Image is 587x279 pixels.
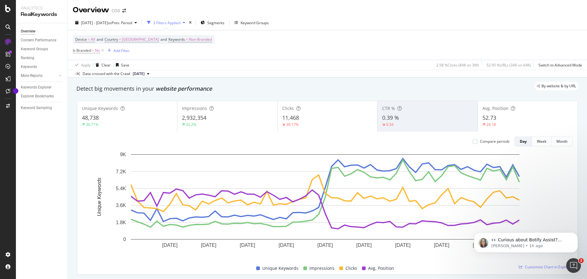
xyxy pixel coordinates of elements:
[198,18,227,28] button: Segments
[21,73,42,79] div: More Reports
[538,62,582,68] div: Switch to Advanced Mode
[122,9,126,13] div: arrow-right-arrow-left
[240,243,255,248] text: [DATE]
[116,186,126,191] text: 5.4K
[168,37,185,42] span: Keywords
[113,60,129,70] button: Save
[122,35,159,44] span: [GEOGRAPHIC_DATA]
[105,37,118,42] span: Country
[21,64,63,70] a: Keywords
[86,122,98,127] div: 30.71%
[21,28,35,35] div: Overview
[186,37,188,42] span: =
[21,93,63,100] a: Explorer Bookmarks
[73,18,139,28] button: [DATE] - [DATE]vsPrev. Period
[515,137,532,146] button: Day
[13,88,18,94] div: Tooltip anchor
[116,220,126,225] text: 1.8K
[537,139,546,144] div: Week
[81,62,90,68] div: Apply
[91,35,95,44] span: All
[262,265,298,272] span: Unique Keywords
[121,62,129,68] div: Save
[21,37,63,43] a: Content Performance
[161,37,167,42] span: and
[21,5,63,11] div: Analytics
[21,37,56,43] div: Content Performance
[21,84,51,91] div: Keywords Explorer
[93,60,111,70] button: Clear
[82,114,99,121] span: 48,738
[119,37,121,42] span: =
[83,71,130,77] div: Data crossed with the Crawl
[120,152,126,157] text: 9K
[286,122,299,127] div: 30.17%
[520,139,527,144] div: Day
[182,114,206,121] span: 2,932,354
[21,55,34,61] div: Ranking
[182,105,207,111] span: Impressions
[145,18,188,28] button: 3 Filters Applied
[556,139,567,144] div: Month
[552,137,573,146] button: Month
[130,70,152,77] button: [DATE]
[21,105,52,111] div: Keyword Sampling
[73,60,90,70] button: Apply
[116,203,126,208] text: 3.6K
[345,265,357,272] span: Clicks
[108,20,132,25] span: vs Prev. Period
[382,105,395,111] span: CTR %
[21,105,63,111] a: Keyword Sampling
[465,220,587,262] iframe: Intercom notifications message
[21,64,37,70] div: Keywords
[21,46,63,52] a: Keyword Groups
[105,47,130,54] button: Add Filter
[88,37,90,42] span: =
[532,137,552,146] button: Week
[386,122,393,127] div: 0.34
[82,151,568,258] svg: A chart.
[95,46,100,55] span: No
[92,48,94,53] span: =
[232,18,271,28] button: Keyword Groups
[123,237,126,242] text: 0
[73,48,91,53] span: Is Branded
[368,265,394,272] span: Avg. Position
[75,37,87,42] span: Device
[566,258,581,273] iframe: Intercom live chat
[21,11,63,18] div: RealKeywords
[480,139,510,144] div: Compare periods
[112,8,120,14] div: COS
[133,71,145,77] span: 2025 Jul. 29th
[317,243,333,248] text: [DATE]
[21,84,63,91] a: Keywords Explorer
[525,264,573,270] span: Customize Chart in Explorer
[73,5,109,15] div: Overview
[21,28,63,35] a: Overview
[434,243,449,248] text: [DATE]
[279,243,294,248] text: [DATE]
[519,264,573,270] a: Customize Chart in Explorer
[282,114,299,121] span: 11,468
[541,84,576,88] span: By website & by URL
[395,243,410,248] text: [DATE]
[282,105,294,111] span: Clicks
[482,114,496,121] span: 52.73
[382,114,399,121] span: 0.39 %
[21,93,54,100] div: Explorer Bookmarks
[309,265,334,272] span: Impressions
[189,35,212,44] span: Non-Branded
[188,20,193,26] div: times
[113,48,130,53] div: Add Filter
[482,105,508,111] span: Avg. Position
[81,20,108,25] span: [DATE] - [DATE]
[186,122,196,127] div: 32.2%
[21,55,63,61] a: Ranking
[102,62,111,68] div: Clear
[82,105,118,111] span: Unique Keywords
[536,60,582,70] button: Switch to Advanced Mode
